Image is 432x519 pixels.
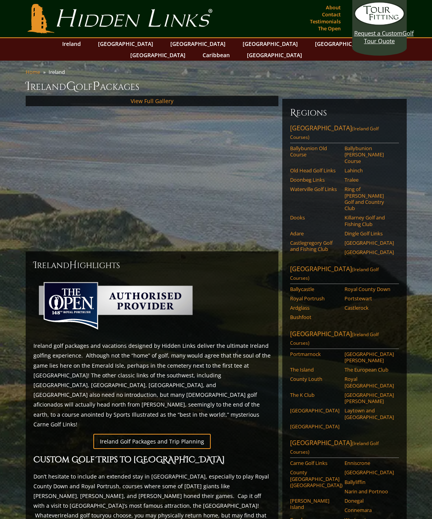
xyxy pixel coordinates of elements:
a: [GEOGRAPHIC_DATA] [290,423,339,430]
a: Ballycastle [290,286,339,292]
a: [GEOGRAPHIC_DATA][PERSON_NAME] [345,351,394,364]
a: Bushfoot [290,314,339,320]
a: Doonbeg Links [290,177,339,183]
a: [GEOGRAPHIC_DATA] [126,49,189,61]
a: About [324,2,343,13]
a: The Island [290,366,339,373]
p: Ireland golf packages and vacations designed by Hidden Links deliver the ultimate Ireland golfing... [33,341,271,429]
a: [GEOGRAPHIC_DATA][PERSON_NAME] [345,392,394,405]
a: The European Club [345,366,394,373]
h2: Ireland ighlights [33,259,271,272]
a: Carne Golf Links [290,460,339,466]
a: The K Club [290,392,339,398]
a: [GEOGRAPHIC_DATA] [94,38,157,49]
a: Royal County Down [345,286,394,292]
h6: Regions [290,107,399,119]
span: G [66,79,76,94]
a: Royal Portrush [290,295,339,302]
a: [PERSON_NAME] Island [290,498,339,510]
a: County Louth [290,376,339,382]
a: [GEOGRAPHIC_DATA] [345,469,394,475]
a: [GEOGRAPHIC_DATA](Ireland Golf Courses) [290,265,399,284]
h1: Ireland olf ackages [26,79,407,94]
a: Caribbean [199,49,234,61]
a: Dooks [290,214,339,221]
span: (Ireland Golf Courses) [290,331,379,346]
a: Old Head Golf Links [290,167,339,174]
a: Request a CustomGolf Tour Quote [354,2,405,45]
a: Portmarnock [290,351,339,357]
a: Donegal [345,498,394,504]
a: Royal [GEOGRAPHIC_DATA] [345,376,394,389]
a: Home [26,68,40,75]
a: Ballybunion [PERSON_NAME] Course [345,145,394,164]
a: Adare [290,230,339,237]
a: Connemara [345,507,394,513]
a: Laytown and [GEOGRAPHIC_DATA] [345,407,394,420]
a: Ireland [58,38,85,49]
a: Killarney Golf and Fishing Club [345,214,394,227]
a: Contact [320,9,343,20]
a: The Open [316,23,343,34]
a: County [GEOGRAPHIC_DATA] ([GEOGRAPHIC_DATA]) [290,469,339,488]
a: [GEOGRAPHIC_DATA] [166,38,229,49]
span: (Ireland Golf Courses) [290,266,379,281]
a: Ballybunion Old Course [290,145,339,158]
a: Dingle Golf Links [345,230,394,237]
a: Lahinch [345,167,394,174]
a: Ballyliffin [345,479,394,485]
span: P [93,79,100,94]
a: [GEOGRAPHIC_DATA] [239,38,302,49]
a: [GEOGRAPHIC_DATA] [243,49,306,61]
a: Ireland Golf Packages and Trip Planning [93,434,211,449]
a: [GEOGRAPHIC_DATA] [345,249,394,255]
a: Tralee [345,177,394,183]
a: Ardglass [290,305,339,311]
a: [GEOGRAPHIC_DATA] [290,407,339,414]
span: H [69,259,77,272]
a: Castlerock [345,305,394,311]
a: [GEOGRAPHIC_DATA](Ireland Golf Courses) [290,124,399,143]
h2: Custom Golf Trips to [GEOGRAPHIC_DATA] [33,454,271,467]
a: View Full Gallery [131,97,173,105]
a: Enniscrone [345,460,394,466]
span: (Ireland Golf Courses) [290,125,379,140]
a: Narin and Portnoo [345,488,394,494]
a: Testimonials [308,16,343,27]
a: [GEOGRAPHIC_DATA] [345,240,394,246]
span: Request a Custom [354,29,402,37]
a: Ireland golf tour [60,512,102,519]
a: Portstewart [345,295,394,302]
a: Waterville Golf Links [290,186,339,192]
a: Ring of [PERSON_NAME] Golf and Country Club [345,186,394,211]
a: Castlegregory Golf and Fishing Club [290,240,339,252]
a: [GEOGRAPHIC_DATA](Ireland Golf Courses) [290,438,399,458]
li: Ireland [49,68,68,75]
a: [GEOGRAPHIC_DATA] [311,38,374,49]
a: [GEOGRAPHIC_DATA](Ireland Golf Courses) [290,330,399,349]
span: (Ireland Golf Courses) [290,440,379,455]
